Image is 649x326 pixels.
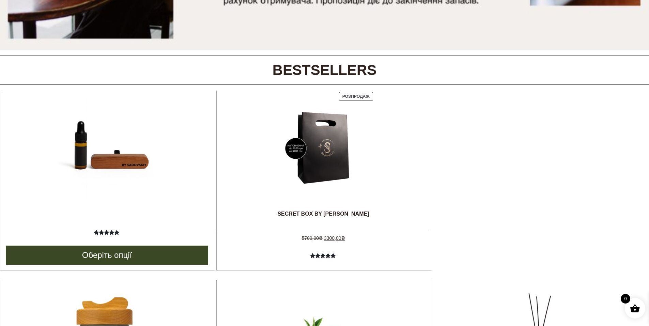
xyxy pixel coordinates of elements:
[94,228,120,276] span: Рейтинг з 5 на основі опитування покупця
[56,91,158,228] a: LIMITED CAR DIFFUSER
[310,251,337,260] div: Оцінено в 5.00 з 5
[6,246,208,265] a: Виберіть опції для " LIMITED CAR DIFFUSER"
[272,91,374,231] a: SECRET BOX BY SADOVSKIY SECRET BOX BY [PERSON_NAME]
[310,251,337,299] span: Рейтинг з 5 на основі опитування покупців
[94,228,120,236] div: Оцінено в 5.00 з 5
[94,228,120,244] span: 1
[324,235,345,241] span: 3300,00
[319,235,323,241] span: ₴
[621,294,630,304] span: 0
[341,235,345,241] span: ₴
[342,94,370,99] span: Розпродаж
[302,235,323,241] span: 5700,00
[56,97,158,200] img: LIMITED CAR DIFFUSER
[310,251,337,267] span: 2
[272,211,374,224] div: SECRET BOX BY [PERSON_NAME]
[272,97,374,200] img: SECRET BOX BY SADOVSKIY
